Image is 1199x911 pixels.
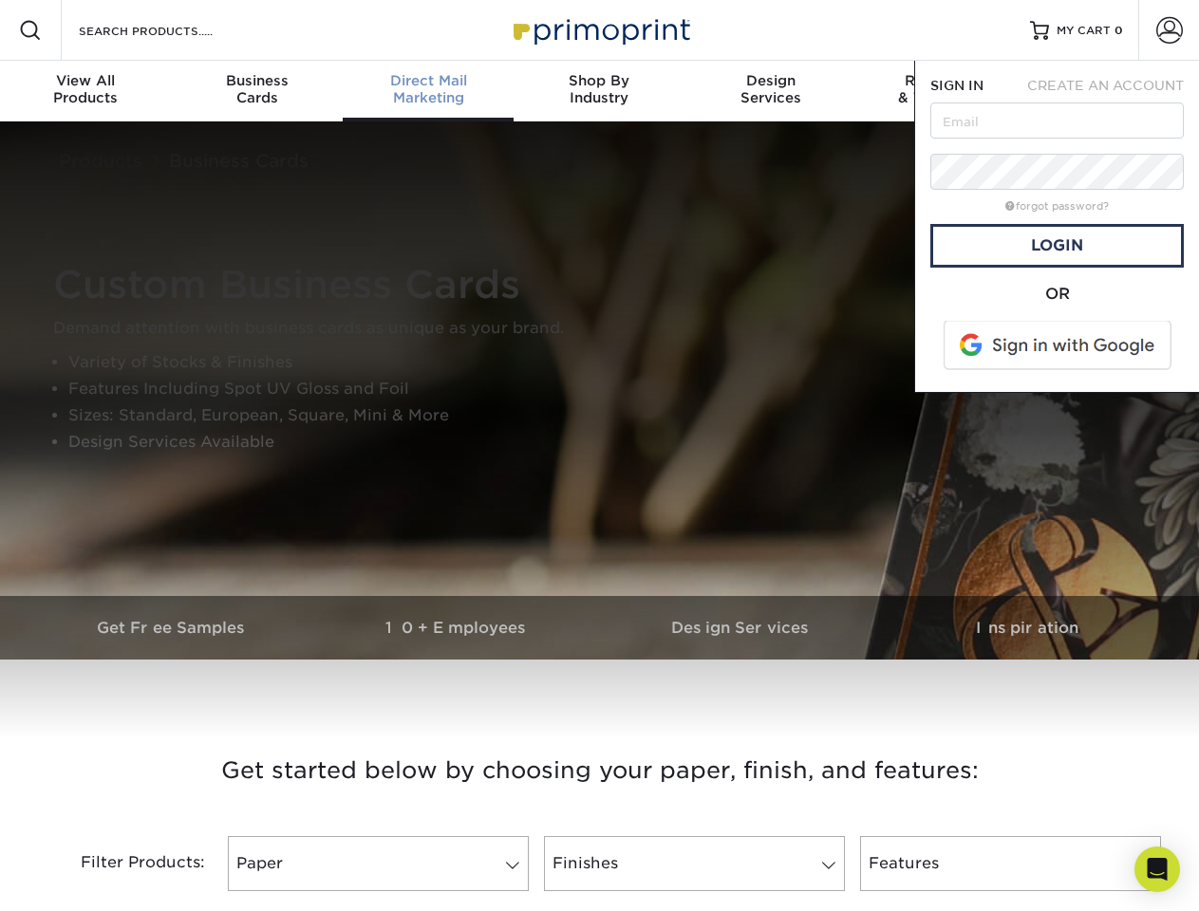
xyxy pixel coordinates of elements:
input: Email [930,102,1184,139]
img: Primoprint [505,9,695,50]
div: & Templates [856,72,1027,106]
a: Login [930,224,1184,268]
span: Direct Mail [343,72,514,89]
span: Business [171,72,342,89]
div: OR [930,283,1184,306]
span: Design [685,72,856,89]
a: Shop ByIndustry [514,61,684,121]
a: Resources& Templates [856,61,1027,121]
span: 0 [1115,24,1123,37]
span: MY CART [1057,23,1111,39]
span: Resources [856,72,1027,89]
div: Industry [514,72,684,106]
a: Features [860,836,1161,891]
span: SIGN IN [930,78,984,93]
h3: Get started below by choosing your paper, finish, and features: [45,728,1155,813]
span: CREATE AN ACCOUNT [1027,78,1184,93]
a: forgot password? [1005,200,1109,213]
a: BusinessCards [171,61,342,121]
div: Open Intercom Messenger [1134,846,1180,892]
div: Filter Products: [30,836,220,891]
div: Cards [171,72,342,106]
div: Services [685,72,856,106]
a: Paper [228,836,529,891]
a: Finishes [544,836,845,891]
div: Marketing [343,72,514,106]
a: DesignServices [685,61,856,121]
span: Shop By [514,72,684,89]
input: SEARCH PRODUCTS..... [77,19,262,42]
a: Direct MailMarketing [343,61,514,121]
